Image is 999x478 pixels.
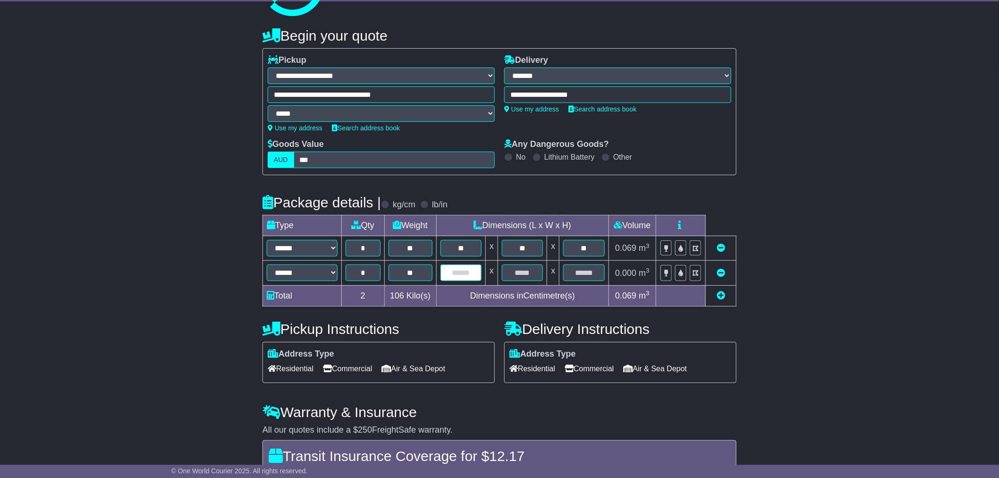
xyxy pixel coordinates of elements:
td: 2 [342,285,385,306]
span: 106 [390,291,404,300]
label: Any Dangerous Goods? [504,139,609,150]
sup: 3 [646,267,650,274]
label: Address Type [509,349,576,359]
label: lb/in [432,200,448,210]
td: Volume [609,215,656,236]
label: Pickup [268,55,306,66]
a: Remove this item [717,268,725,278]
span: Residential [509,361,555,376]
td: Weight [384,215,436,236]
label: Goods Value [268,139,324,150]
div: All our quotes include a $ FreightSafe warranty. [262,425,737,435]
h4: Warranty & Insurance [262,404,737,420]
td: Dimensions (L x W x H) [436,215,609,236]
span: 0.069 [615,243,636,253]
a: Add new item [717,291,725,300]
label: Other [613,153,632,162]
td: x [547,261,559,285]
td: Total [263,285,342,306]
span: 0.000 [615,268,636,278]
a: Search address book [568,105,636,113]
td: x [486,261,498,285]
td: x [547,236,559,261]
a: Search address book [332,124,400,132]
h4: Begin your quote [262,28,737,43]
label: Lithium Battery [544,153,595,162]
span: Commercial [565,361,614,376]
sup: 3 [646,242,650,249]
span: Commercial [323,361,372,376]
td: Qty [342,215,385,236]
h4: Transit Insurance Coverage for $ [269,448,730,464]
span: © One World Courier 2025. All rights reserved. [171,467,308,475]
sup: 3 [646,290,650,297]
label: AUD [268,152,294,168]
label: Address Type [268,349,334,359]
span: Residential [268,361,313,376]
span: m [639,243,650,253]
span: 12.17 [489,448,525,464]
span: m [639,291,650,300]
span: 0.069 [615,291,636,300]
a: Remove this item [717,243,725,253]
a: Use my address [268,124,322,132]
a: Use my address [504,105,559,113]
h4: Delivery Instructions [504,321,737,337]
td: Kilo(s) [384,285,436,306]
span: Air & Sea Depot [624,361,687,376]
label: Delivery [504,55,548,66]
td: x [486,236,498,261]
h4: Package details | [262,195,381,210]
h4: Pickup Instructions [262,321,495,337]
span: Air & Sea Depot [382,361,446,376]
td: Type [263,215,342,236]
label: kg/cm [393,200,415,210]
span: m [639,268,650,278]
label: No [516,153,525,162]
td: Dimensions in Centimetre(s) [436,285,609,306]
span: 250 [358,425,372,435]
